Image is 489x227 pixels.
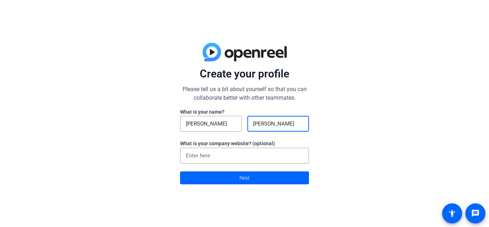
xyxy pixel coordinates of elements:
[448,209,456,218] mat-icon: accessibility
[180,109,224,115] label: What is your name?
[203,43,287,61] img: blue-gradient.svg
[180,141,275,146] label: What is your company website? (optional)
[253,119,303,128] input: Last Name
[180,67,309,81] p: Create your profile
[471,209,480,218] mat-icon: message
[180,171,309,184] button: Next
[186,151,303,160] input: Enter here
[239,171,250,185] span: Next
[180,85,309,102] p: Please tell us a bit about yourself so that you can collaborate better with other teammates.
[186,119,236,128] input: First Name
